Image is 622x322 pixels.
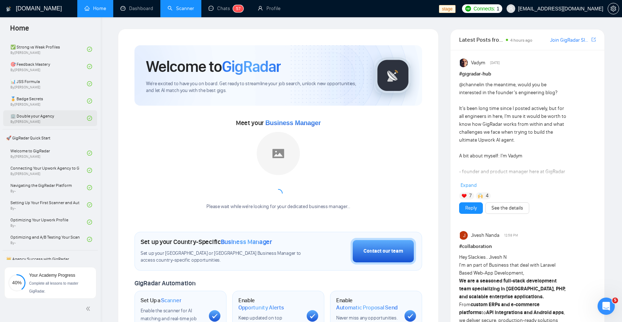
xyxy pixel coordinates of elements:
span: stage [439,5,455,13]
a: Optimizing and A/B Testing Your Scanner for Better ResultsBy- [10,231,87,247]
span: Connects: [474,5,495,13]
h1: Set Up a [141,297,181,304]
a: userProfile [258,5,280,11]
a: searchScanner [168,5,194,11]
span: 40% [8,280,26,285]
h1: Enable [336,297,399,311]
img: Vadym [460,59,468,67]
span: check-circle [87,98,92,103]
span: 1 [497,5,499,13]
span: check-circle [87,47,92,52]
img: ❤️ [462,193,467,198]
span: 5 [612,298,618,303]
span: check-circle [87,237,92,242]
a: Optimizing Your Upwork ProfileBy- [10,214,87,230]
button: Reply [459,202,483,214]
a: 📊 JSS FormulaBy[PERSON_NAME] [10,76,87,92]
span: 5 [236,6,238,11]
span: 4 [486,192,489,199]
a: messageChats57 [209,5,243,11]
span: loading [273,188,284,199]
span: @channel [459,82,480,88]
span: 🚀 GigRadar Quick Start [3,131,97,145]
span: Scanner [161,297,181,304]
a: Reply [465,204,477,212]
a: dashboardDashboard [120,5,153,11]
span: 👑 Agency Success with GigRadar [3,252,97,266]
h1: Set up your Country-Specific [141,238,272,246]
a: Navigating the GigRadar PlatformBy- [10,180,87,195]
span: check-circle [87,64,92,69]
a: 🎯 Feedback MasteryBy[PERSON_NAME] [10,59,87,74]
span: check-circle [87,151,92,156]
img: upwork-logo.png [465,6,471,11]
span: check-circle [87,185,92,190]
span: Expand [461,182,477,188]
iframe: Intercom live chat [598,298,615,315]
span: check-circle [87,202,92,207]
span: export [591,37,596,42]
button: Contact our team [351,238,416,264]
span: Your Academy Progress [29,273,75,278]
span: user [508,6,513,11]
span: Vadym [471,59,485,67]
span: Complete all lessons to master GigRadar. [29,281,78,293]
span: Automatic Proposal Send [336,304,398,311]
a: Connecting Your Upwork Agency to GigRadarBy[PERSON_NAME] [10,162,87,178]
span: Business Manager [221,238,272,246]
img: 🙌 [478,193,483,198]
span: Never miss any opportunities. [336,315,397,321]
h1: Welcome to [146,57,281,76]
span: Home [4,23,35,38]
span: Business Manager [265,119,321,126]
span: Opportunity Alerts [238,304,284,311]
a: ✅ Strong vs Weak ProfilesBy[PERSON_NAME] [10,41,87,57]
a: 🏢 Double your AgencyBy[PERSON_NAME] [10,110,87,126]
img: Jivesh Nanda [460,231,468,240]
span: Latest Posts from the GigRadar Community [459,35,504,44]
strong: custom ERPs and e-commerce platforms [459,302,540,316]
span: Set up your [GEOGRAPHIC_DATA] or [GEOGRAPHIC_DATA] Business Manager to access country-specific op... [141,250,306,264]
a: homeHome [84,5,106,11]
a: Welcome to GigRadarBy[PERSON_NAME] [10,145,87,161]
img: placeholder.png [257,132,300,175]
span: check-circle [87,81,92,86]
a: export [591,36,596,43]
span: 12:58 PM [504,232,518,239]
div: Contact our team [363,247,403,255]
h1: # collaboration [459,243,596,250]
a: 🏅 Badge SecretsBy[PERSON_NAME] [10,93,87,109]
button: setting [608,3,619,14]
span: 4 hours ago [510,38,532,43]
span: We're excited to have you on board. Get ready to streamline your job search, unlock new opportuni... [146,80,363,94]
img: logo [6,3,11,15]
strong: We are a seasoned full-stack development team specializing in [GEOGRAPHIC_DATA], PHP, and scalabl... [459,278,566,300]
span: Meet your [236,119,321,127]
span: Jivesh Nanda [471,231,499,239]
a: setting [608,6,619,11]
span: 7 [238,6,241,11]
a: Join GigRadar Slack Community [550,36,590,44]
strong: API integrations and Android apps [486,309,564,316]
span: GigRadar Automation [134,279,195,287]
sup: 57 [233,5,243,12]
span: 7 [469,192,472,199]
a: Setting Up Your First Scanner and Auto-BidderBy- [10,197,87,213]
span: GigRadar [222,57,281,76]
div: in the meantime, would you be interested in the founder’s engineering blog? It’s been long time s... [459,81,568,294]
div: Please wait while we're looking for your dedicated business manager... [202,203,354,210]
span: check-circle [87,168,92,173]
span: double-left [86,305,93,312]
a: See the details [491,204,523,212]
button: See the details [485,202,529,214]
img: gigradar-logo.png [375,57,411,93]
span: check-circle [87,220,92,225]
h1: # gigradar-hub [459,70,596,78]
span: [DATE] [490,60,500,66]
h1: Enable [238,297,301,311]
span: check-circle [87,116,92,121]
